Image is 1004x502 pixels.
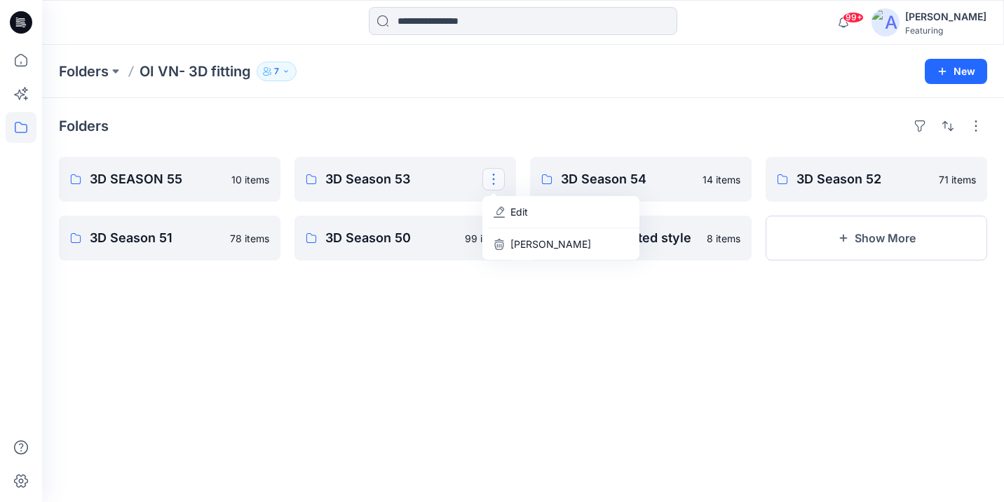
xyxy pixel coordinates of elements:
p: 3D Season 52 [796,169,930,189]
p: 99 items [465,231,505,246]
button: New [925,59,987,84]
p: 8 items [707,231,740,246]
p: 3D Season 53 [325,169,482,189]
a: 3D Complicated style8 items [530,216,752,260]
a: 3D Season 5271 items [766,157,987,202]
p: 7 [274,64,279,79]
a: 3D SEASON 5510 items [59,157,280,202]
p: 71 items [939,172,976,187]
a: Folders [59,62,109,81]
p: Edit [510,204,528,219]
img: avatar [871,8,900,36]
p: 78 items [230,231,269,246]
a: 3D Season 5178 items [59,216,280,260]
p: [PERSON_NAME] [510,237,591,251]
p: 14 items [703,172,740,187]
p: 3D Season 54 [561,169,694,189]
a: 3D Season 5099 items [294,216,516,260]
h4: Folders [59,118,109,134]
button: Show More [766,216,987,260]
div: Featuring [905,25,986,36]
a: 3D Season 53Edit[PERSON_NAME] [294,157,516,202]
p: OI VN- 3D fitting [140,62,251,81]
div: [PERSON_NAME] [905,8,986,25]
button: 7 [257,62,297,81]
p: 10 items [231,172,269,187]
a: 3D Season 5414 items [530,157,752,202]
p: 3D Season 51 [90,228,222,248]
span: 99+ [843,12,864,23]
p: 3D SEASON 55 [90,169,223,189]
p: 3D Season 50 [325,228,456,248]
